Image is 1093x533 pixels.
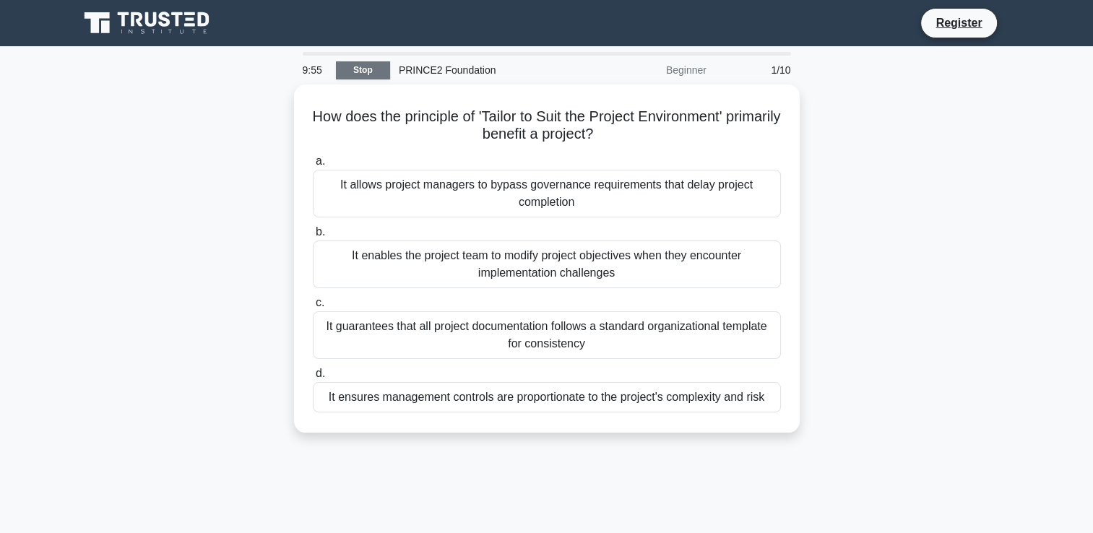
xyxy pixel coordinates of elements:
[316,225,325,238] span: b.
[316,367,325,379] span: d.
[316,296,324,308] span: c.
[313,170,781,217] div: It allows project managers to bypass governance requirements that delay project completion
[311,108,782,144] h5: How does the principle of 'Tailor to Suit the Project Environment' primarily benefit a project?
[336,61,390,79] a: Stop
[715,56,800,84] div: 1/10
[313,382,781,412] div: It ensures management controls are proportionate to the project's complexity and risk
[294,56,336,84] div: 9:55
[390,56,589,84] div: PRINCE2 Foundation
[589,56,715,84] div: Beginner
[313,240,781,288] div: It enables the project team to modify project objectives when they encounter implementation chall...
[313,311,781,359] div: It guarantees that all project documentation follows a standard organizational template for consi...
[927,14,990,32] a: Register
[316,155,325,167] span: a.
